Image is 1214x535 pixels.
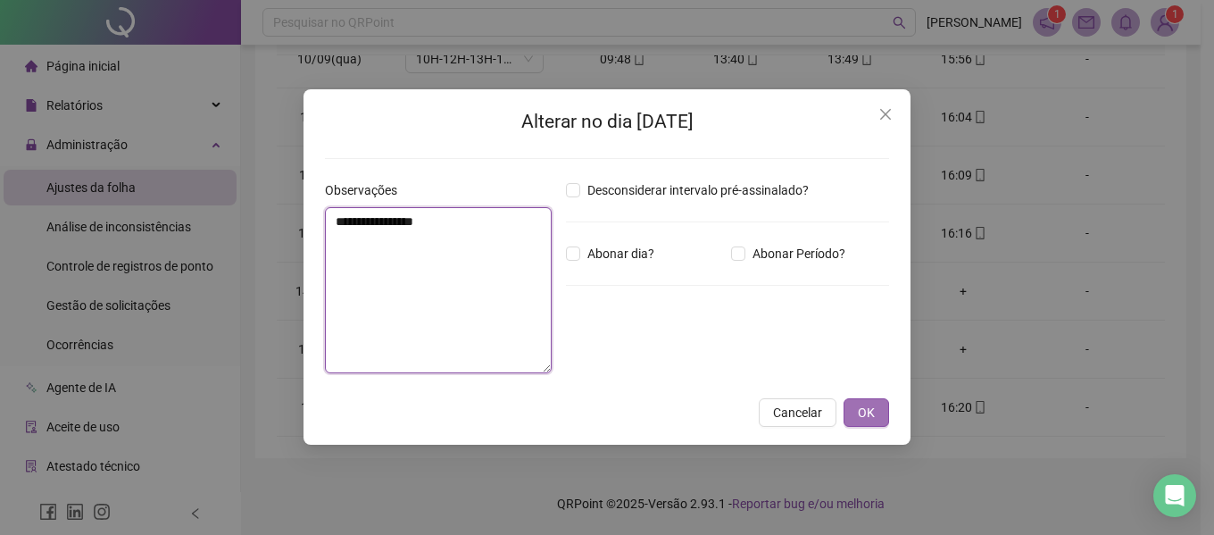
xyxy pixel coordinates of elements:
[580,180,816,200] span: Desconsiderar intervalo pré-assinalado?
[759,398,836,427] button: Cancelar
[878,107,893,121] span: close
[858,403,875,422] span: OK
[325,180,409,200] label: Observações
[325,107,889,137] h2: Alterar no dia [DATE]
[871,100,900,129] button: Close
[580,244,661,263] span: Abonar dia?
[745,244,852,263] span: Abonar Período?
[773,403,822,422] span: Cancelar
[1153,474,1196,517] div: Open Intercom Messenger
[844,398,889,427] button: OK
